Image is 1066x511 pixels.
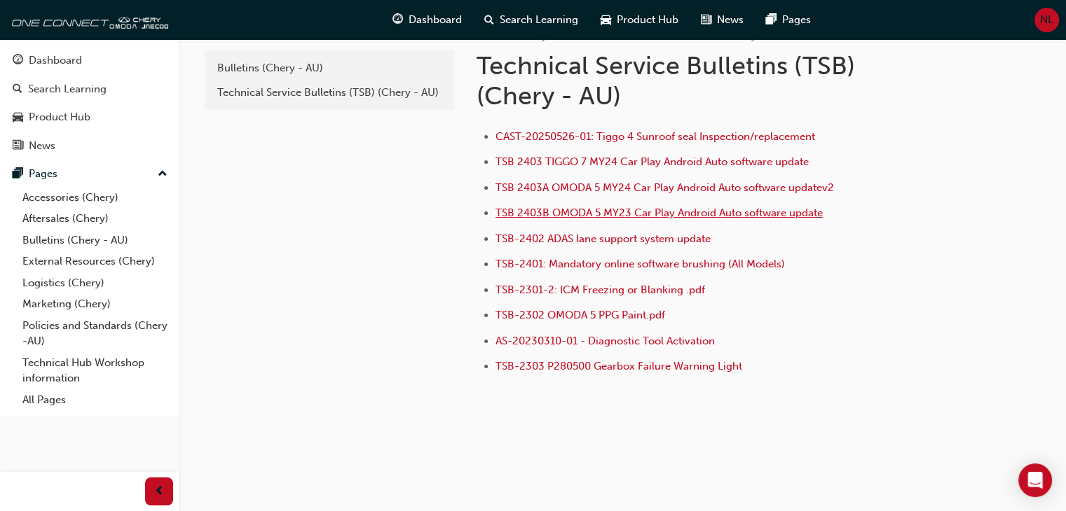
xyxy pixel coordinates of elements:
a: Bulletins (Chery - AU) [17,230,173,251]
div: Bulletins (Chery - AU) [217,60,442,76]
a: TSB 2403A OMODA 5 MY24 Car Play Android Auto software updatev2 [496,181,834,194]
span: pages-icon [13,168,23,181]
a: Product Hub [6,104,173,130]
div: Technical Service Bulletins (TSB) (Chery - AU) [217,85,442,101]
img: oneconnect [7,6,168,34]
span: news-icon [701,11,711,29]
button: DashboardSearch LearningProduct HubNews [6,45,173,161]
span: prev-icon [154,483,165,500]
a: CAST-20250526-01: Tiggo 4 Sunroof seal Inspection/replacement [496,130,815,143]
a: Technical Service Bulletins (TSB) (Chery - AU) [210,80,449,105]
a: guage-iconDashboard [381,6,473,34]
a: TSB-2402 ADAS lane support system update [496,232,711,245]
a: TSB-2401: Mandatory online software brushing (All Models) [496,258,785,270]
button: NL [1034,8,1059,32]
a: Logistics (Chery) [17,272,173,294]
div: Product Hub [29,109,90,125]
a: TSB-2302 OMODA 5 PPG Paint.pdf [496,309,665,321]
a: External Resources (Chery) [17,251,173,272]
button: Pages [6,161,173,187]
a: AS-20230310-01 - Diagnostic Tool Activation [496,335,715,347]
a: Bulletins (Chery - AU) [210,56,449,80]
span: NL [1040,12,1053,28]
a: Dashboard [6,48,173,73]
a: Accessories (Chery) [17,187,173,209]
span: Product Hub [617,12,678,28]
a: TSB-2303 P280500 Gearbox Failure Warning Light [496,360,742,372]
a: Search Learning [6,76,173,102]
a: news-iconNews [690,6,755,34]
span: guage-icon [13,55,23,67]
a: Aftersales (Chery) [17,208,173,230]
a: search-iconSearch Learning [473,6,589,34]
a: Policies and Standards (Chery -AU) [17,315,173,352]
span: Dashboard [409,12,462,28]
div: Search Learning [28,81,107,97]
div: Pages [29,166,57,182]
div: News [29,138,55,154]
a: Technical Hub Workshop information [17,352,173,389]
span: search-icon [484,11,494,29]
span: search-icon [13,83,22,96]
span: Search Learning [500,12,578,28]
span: car-icon [13,111,23,124]
div: Open Intercom Messenger [1018,463,1052,497]
span: car-icon [601,11,611,29]
span: Pages [782,12,811,28]
span: guage-icon [392,11,403,29]
a: car-iconProduct Hub [589,6,690,34]
span: pages-icon [766,11,777,29]
a: All Pages [17,389,173,411]
span: news-icon [13,140,23,153]
a: Marketing (Chery) [17,293,173,315]
h1: Technical Service Bulletins (TSB) (Chery - AU) [477,50,936,111]
a: TSB 2403B OMODA 5 MY23 Car Play Android Auto software update [496,206,823,219]
a: TSB 2403 TIGGO 7 MY24 Car Play Android Auto software update [496,155,809,168]
a: TSB-2301-2: ICM Freezing or Blanking .pdf [496,283,705,296]
span: up-icon [158,165,168,183]
span: News [717,12,744,28]
a: pages-iconPages [755,6,822,34]
div: Dashboard [29,52,82,69]
a: News [6,133,173,159]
